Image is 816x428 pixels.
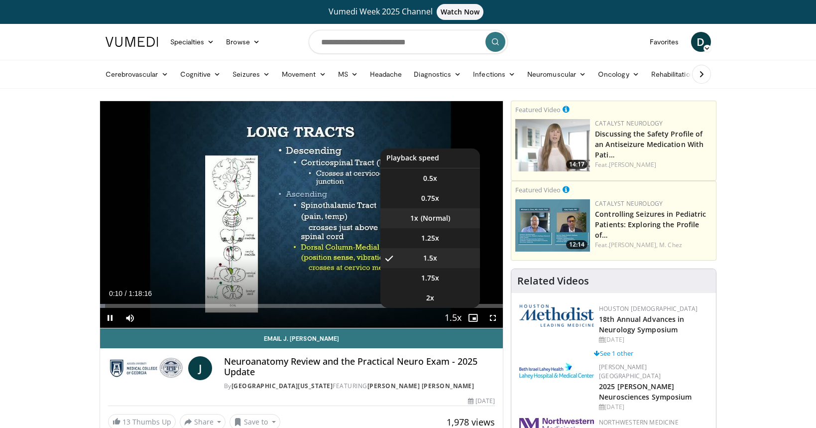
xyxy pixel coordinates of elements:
a: J [188,356,212,380]
input: Search topics, interventions [309,30,508,54]
a: Cognitive [174,64,227,84]
div: [DATE] [599,335,708,344]
a: Controlling Seizures in Pediatric Patients: Exploring the Profile of… [595,209,706,240]
span: 1x [410,213,418,223]
a: Rehabilitation [645,64,700,84]
div: [DATE] [468,397,495,406]
h4: Related Videos [517,275,589,287]
a: Discussing the Safety Profile of an Antiseizure Medication With Pati… [595,129,703,159]
div: By FEATURING [224,382,495,391]
a: 12:14 [515,199,590,252]
h4: Neuroanatomy Review and the Practical Neuro Exam - 2025 Update [224,356,495,378]
span: 2x [426,293,434,303]
div: Feat. [595,241,712,250]
a: [PERSON_NAME][GEOGRAPHIC_DATA] [599,363,661,380]
span: 1,978 views [447,416,495,428]
a: 18th Annual Advances in Neurology Symposium [599,314,684,334]
a: Catalyst Neurology [595,119,663,128]
img: VuMedi Logo [106,37,158,47]
span: 0:10 [109,289,122,297]
div: Feat. [595,160,712,169]
button: Fullscreen [483,308,503,328]
span: 1:18:16 [128,289,152,297]
div: Progress Bar [100,304,503,308]
a: Neuromuscular [521,64,592,84]
a: D [691,32,711,52]
button: Mute [120,308,140,328]
a: Email J. [PERSON_NAME] [100,328,503,348]
video-js: Video Player [100,101,503,328]
button: Playback Rate [443,308,463,328]
a: Houston [DEMOGRAPHIC_DATA] [599,304,698,313]
a: [GEOGRAPHIC_DATA][US_STATE] [232,382,333,390]
a: See 1 other [594,349,633,358]
span: / [125,289,127,297]
a: [PERSON_NAME], [609,241,658,249]
a: [PERSON_NAME] [PERSON_NAME] [367,382,474,390]
a: Seizures [227,64,276,84]
a: Cerebrovascular [100,64,174,84]
span: 13 [122,417,130,427]
a: Specialties [164,32,221,52]
img: 5e01731b-4d4e-47f8-b775-0c1d7f1e3c52.png.150x105_q85_crop-smart_upscale.jpg [515,199,590,252]
a: Infections [467,64,521,84]
span: 0.75x [421,193,439,203]
span: Vumedi Week 2025 Channel [329,6,488,17]
a: [PERSON_NAME] [609,160,656,169]
span: 1.75x [421,273,439,283]
img: Medical College of Georgia - Augusta University [108,356,184,380]
button: Enable picture-in-picture mode [463,308,483,328]
span: 12:14 [566,240,587,249]
a: Movement [276,64,332,84]
span: Watch Now [437,4,484,20]
img: e7977282-282c-4444-820d-7cc2733560fd.jpg.150x105_q85_autocrop_double_scale_upscale_version-0.2.jpg [519,363,594,379]
a: Diagnostics [408,64,467,84]
img: 5e4488cc-e109-4a4e-9fd9-73bb9237ee91.png.150x105_q85_autocrop_double_scale_upscale_version-0.2.png [519,304,594,327]
span: 14:17 [566,160,587,169]
a: Oncology [592,64,645,84]
small: Featured Video [515,185,561,194]
button: Pause [100,308,120,328]
a: Browse [220,32,266,52]
a: Vumedi Week 2025 ChannelWatch Now [107,4,709,20]
a: 2025 [PERSON_NAME] Neurosciences Symposium [599,382,692,402]
a: Favorites [644,32,685,52]
span: 1.25x [421,233,439,243]
div: [DATE] [599,403,708,412]
a: 14:17 [515,119,590,171]
span: 0.5x [423,173,437,183]
a: Headache [364,64,408,84]
a: MS [332,64,364,84]
a: Catalyst Neurology [595,199,663,208]
img: c23d0a25-a0b6-49e6-ba12-869cdc8b250a.png.150x105_q85_crop-smart_upscale.jpg [515,119,590,171]
a: M. Chez [659,241,682,249]
small: Featured Video [515,105,561,114]
span: 1.5x [423,253,437,263]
